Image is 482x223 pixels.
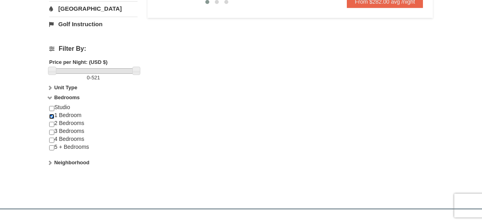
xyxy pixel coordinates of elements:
strong: Neighborhood [54,160,90,165]
strong: Price per Night: (USD $) [49,59,107,65]
a: [GEOGRAPHIC_DATA] [49,1,138,16]
label: - [49,74,138,82]
span: 521 [92,75,100,81]
strong: Unit Type [54,85,77,90]
h4: Filter By: [49,45,138,52]
span: 0 [87,75,90,81]
div: Studio 1 Bedroom 2 Bedrooms 3 Bedrooms 4 Bedrooms 5 + Bedrooms [49,104,138,159]
a: Golf Instruction [49,17,138,31]
strong: Bedrooms [54,94,80,100]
